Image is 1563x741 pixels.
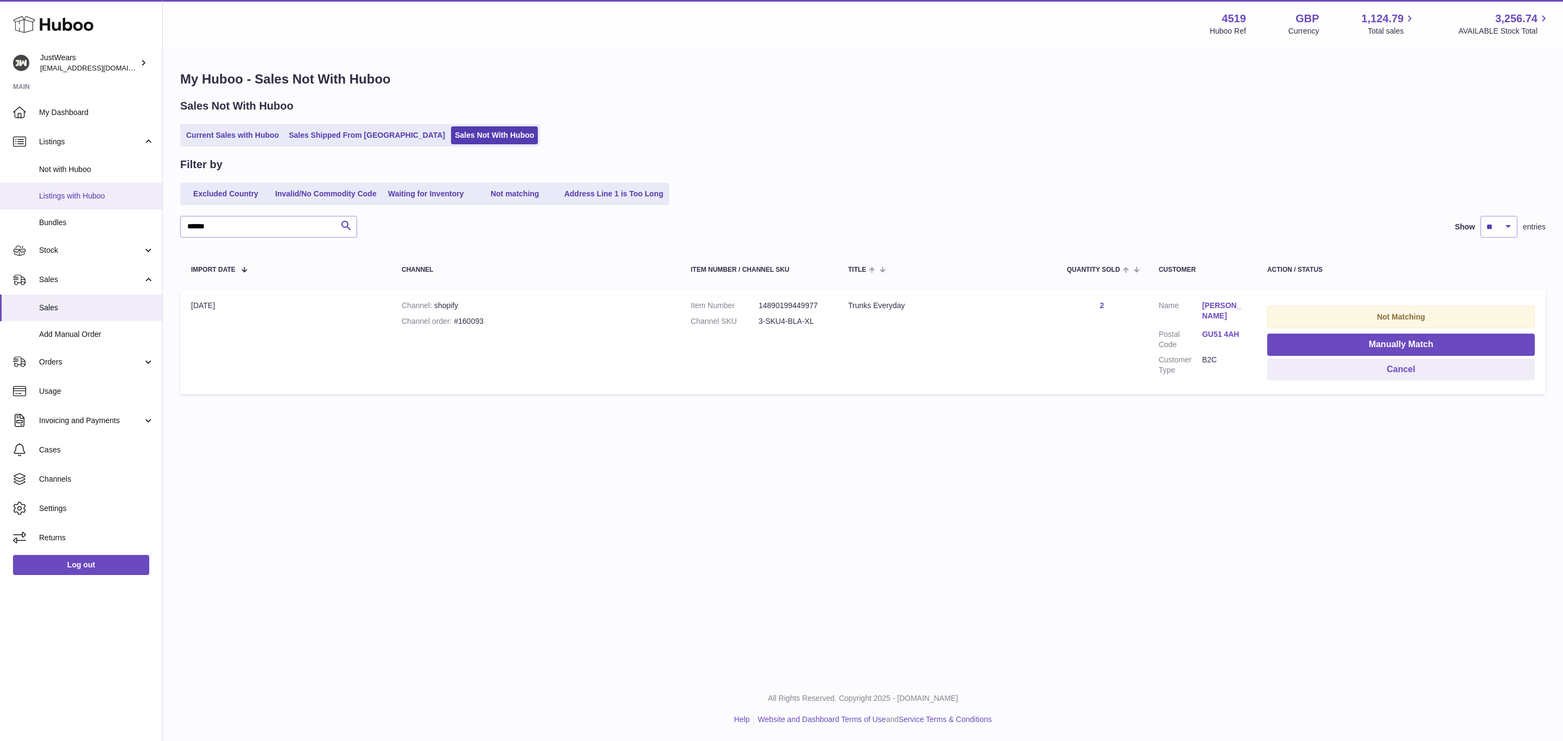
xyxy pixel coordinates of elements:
div: Trunks Everyday [848,301,1045,311]
a: 1,124.79 Total sales [1362,11,1416,36]
a: Waiting for Inventory [383,185,469,203]
label: Show [1455,222,1475,232]
a: Invalid/No Commodity Code [271,185,380,203]
dt: Channel SKU [691,316,759,327]
dt: Name [1159,301,1202,324]
span: Bundles [39,218,154,228]
div: #160093 [402,316,669,327]
a: [PERSON_NAME] [1202,301,1246,321]
a: Not matching [472,185,558,203]
div: Item Number / Channel SKU [691,266,827,273]
span: Stock [39,245,143,255]
dt: Customer Type [1159,355,1202,375]
span: 1,124.79 [1362,11,1404,26]
a: Service Terms & Conditions [899,715,992,724]
strong: Channel order [402,317,454,325]
a: Sales Not With Huboo [451,126,538,144]
a: Log out [13,555,149,574]
a: 2 [1100,301,1104,310]
dt: Item Number [691,301,759,311]
span: My Dashboard [39,107,154,118]
span: Listings [39,137,143,147]
span: Listings with Huboo [39,191,154,201]
dd: 14890199449977 [759,301,827,311]
span: Title [848,266,866,273]
strong: GBP [1295,11,1319,26]
button: Cancel [1267,359,1535,381]
span: Sales [39,303,154,313]
a: 3,256.74 AVAILABLE Stock Total [1458,11,1550,36]
td: [DATE] [180,290,391,394]
button: Manually Match [1267,334,1535,356]
span: [EMAIL_ADDRESS][DOMAIN_NAME] [40,63,160,72]
dt: Postal Code [1159,329,1202,350]
li: and [754,714,992,725]
span: Add Manual Order [39,329,154,340]
a: Address Line 1 is Too Long [561,185,668,203]
span: 3,256.74 [1495,11,1537,26]
span: Sales [39,274,143,285]
span: Returns [39,533,154,543]
p: All Rights Reserved. Copyright 2025 - [DOMAIN_NAME] [171,693,1554,704]
span: Cases [39,445,154,455]
span: Total sales [1368,26,1416,36]
h2: Filter by [180,157,223,172]
span: entries [1523,222,1546,232]
dd: B2C [1202,355,1246,375]
span: Import date [191,266,236,273]
span: Not with Huboo [39,164,154,175]
strong: Not Matching [1377,312,1425,321]
div: Action / Status [1267,266,1535,273]
a: Website and Dashboard Terms of Use [758,715,886,724]
span: Orders [39,357,143,367]
div: Huboo Ref [1210,26,1246,36]
strong: 4519 [1222,11,1246,26]
div: Currency [1288,26,1319,36]
a: GU51 4AH [1202,329,1246,340]
h1: My Huboo - Sales Not With Huboo [180,71,1546,88]
h2: Sales Not With Huboo [180,99,294,113]
div: Channel [402,266,669,273]
strong: Channel [402,301,434,310]
dd: 3-SKU4-BLA-XL [759,316,827,327]
a: Current Sales with Huboo [182,126,283,144]
a: Excluded Country [182,185,269,203]
div: JustWears [40,53,138,73]
div: shopify [402,301,669,311]
span: AVAILABLE Stock Total [1458,26,1550,36]
a: Sales Shipped From [GEOGRAPHIC_DATA] [285,126,449,144]
div: Customer [1159,266,1246,273]
span: Settings [39,503,154,514]
a: Help [734,715,750,724]
img: internalAdmin-4519@internal.huboo.com [13,55,29,71]
span: Invoicing and Payments [39,416,143,426]
span: Quantity Sold [1067,266,1120,273]
span: Usage [39,386,154,397]
span: Channels [39,474,154,484]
